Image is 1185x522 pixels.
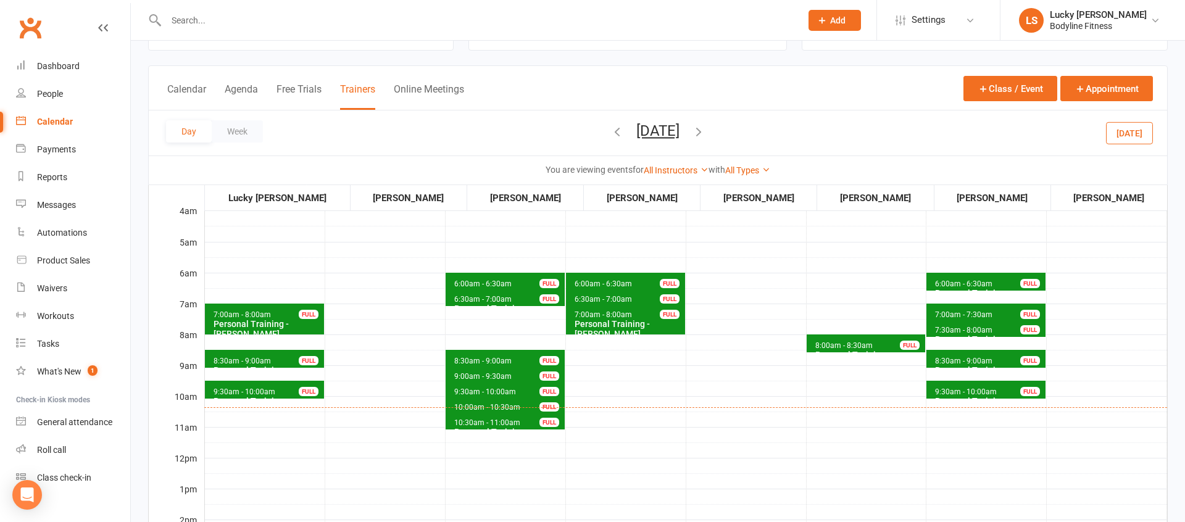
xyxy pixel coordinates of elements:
button: Online Meetings [394,83,464,110]
span: 8:30am - 9:00am [934,357,993,365]
div: FULL [1020,356,1040,365]
strong: for [633,165,644,175]
span: 6:00am - 6:30am [574,280,633,288]
a: What's New1 [16,358,130,386]
span: 10:30am - 11:00am [454,418,521,427]
div: Personal Training - [PERSON_NAME] [934,288,1043,308]
span: 10:00am - 10:30am [454,403,521,412]
div: 6am [149,267,204,297]
div: Lucky [PERSON_NAME] [206,191,349,205]
span: 9:30am - 10:00am [454,387,517,396]
div: FULL [539,402,559,412]
button: Add [809,10,861,31]
div: FULL [1020,325,1040,334]
button: Free Trials [276,83,322,110]
span: 7:00am - 8:00am [213,310,272,319]
div: Bodyline Fitness [1050,20,1147,31]
div: Product Sales [37,255,90,265]
div: People [37,89,63,99]
div: Automations [37,228,87,238]
div: Workouts [37,311,74,321]
div: Dashboard [37,61,80,71]
a: Reports [16,164,130,191]
div: FULL [539,418,559,427]
div: Personal Training - [PERSON_NAME] [454,304,562,323]
div: 5am [149,236,204,267]
div: FULL [1020,310,1040,319]
a: Workouts [16,302,130,330]
div: [PERSON_NAME] [468,191,583,205]
div: FULL [900,341,920,350]
a: Clubworx [15,12,46,43]
button: [DATE] [636,122,680,139]
div: [PERSON_NAME] [351,191,466,205]
div: FULL [299,356,318,365]
div: FULL [660,294,680,304]
div: FULL [539,356,559,365]
div: Reports [37,172,67,182]
span: 1 [88,365,98,376]
a: All Types [725,165,770,175]
div: [PERSON_NAME] [1052,191,1166,205]
div: Waivers [37,283,67,293]
div: Payments [37,144,76,154]
a: Roll call [16,436,130,464]
div: FULL [539,387,559,396]
span: 8:30am - 9:00am [213,357,272,365]
div: 8am [149,328,204,359]
button: Agenda [225,83,258,110]
button: Class / Event [963,76,1057,101]
span: 6:00am - 6:30am [934,280,993,288]
div: FULL [660,310,680,319]
div: [PERSON_NAME] [935,191,1050,205]
span: 8:00am - 8:30am [815,341,873,350]
div: Personal Training - [PERSON_NAME] [213,396,322,416]
div: [PERSON_NAME] [818,191,933,205]
div: 9am [149,359,204,390]
button: Day [166,120,212,143]
div: FULL [539,279,559,288]
div: FULL [1020,279,1040,288]
button: Appointment [1060,76,1153,101]
div: Roll call [37,445,66,455]
div: General attendance [37,417,112,427]
div: 4am [149,204,204,235]
div: Personal Training - [PERSON_NAME] [213,319,322,339]
div: What's New [37,367,81,376]
button: Week [212,120,263,143]
div: FULL [539,294,559,304]
div: Lucky [PERSON_NAME] [1050,9,1147,20]
span: 6:30am - 7:00am [574,295,633,304]
div: Personal Training - [PERSON_NAME] [815,350,923,370]
button: Trainers [340,83,375,110]
a: Product Sales [16,247,130,275]
div: 12pm [149,452,204,483]
div: FULL [299,310,318,319]
a: Payments [16,136,130,164]
div: Messages [37,200,76,210]
span: 9:00am - 9:30am [454,372,512,381]
div: Personal Training - [PERSON_NAME] [934,365,1043,385]
span: 8:30am - 9:00am [454,357,512,365]
div: 10am [149,390,204,421]
div: Class check-in [37,473,91,483]
span: Settings [912,6,946,34]
span: 7:30am - 8:00am [934,326,993,334]
a: Calendar [16,108,130,136]
div: Calendar [37,117,73,126]
strong: You are viewing events [546,165,633,175]
span: Add [830,15,846,25]
span: 6:30am - 7:00am [454,295,512,304]
div: 1pm [149,483,204,513]
div: Personal Training - [PERSON_NAME] [213,365,322,385]
a: General attendance kiosk mode [16,408,130,436]
span: 7:00am - 7:30am [934,310,993,319]
a: Class kiosk mode [16,464,130,492]
a: Automations [16,219,130,247]
span: 6:00am - 6:30am [454,280,512,288]
div: FULL [299,387,318,396]
button: [DATE] [1106,122,1153,144]
a: People [16,80,130,108]
span: 7:00am - 8:00am [574,310,633,319]
div: FULL [1020,387,1040,396]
